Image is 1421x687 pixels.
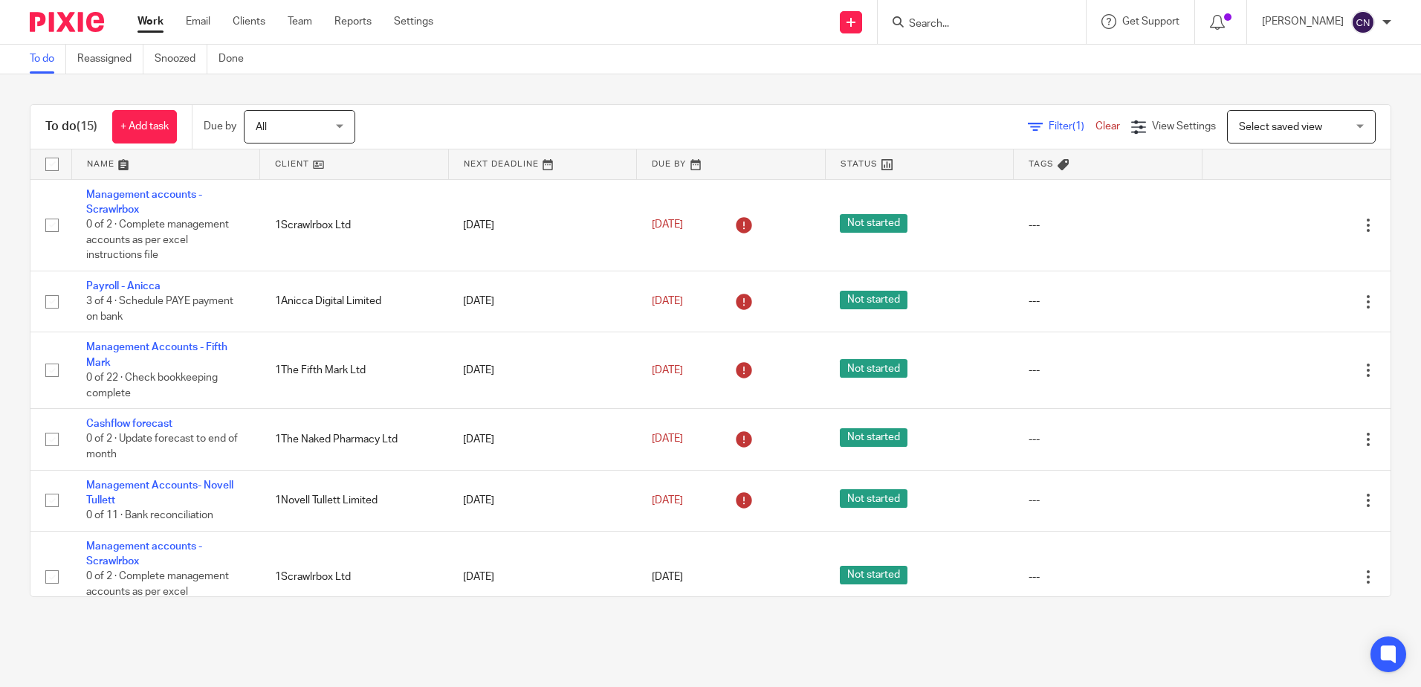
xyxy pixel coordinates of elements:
span: 0 of 2 · Complete management accounts as per excel instructions file [86,572,229,613]
span: All [256,122,267,132]
span: Not started [840,566,907,584]
td: 1The Naked Pharmacy Ltd [260,409,449,470]
span: 0 of 22 · Check bookkeeping complete [86,372,218,399]
p: [PERSON_NAME] [1262,14,1344,29]
div: --- [1029,432,1188,447]
span: Not started [840,214,907,233]
a: + Add task [112,110,177,143]
a: To do [30,45,66,74]
td: 1The Fifth Mark Ltd [260,332,449,409]
a: Cashflow forecast [86,419,172,429]
a: Clients [233,14,265,29]
a: Snoozed [155,45,207,74]
div: --- [1029,294,1188,309]
span: [DATE] [652,296,683,306]
a: Clear [1095,121,1120,132]
img: Pixie [30,12,104,32]
a: Management Accounts - Fifth Mark [86,342,227,367]
td: [DATE] [448,470,637,531]
span: Select saved view [1239,122,1322,132]
a: Done [219,45,255,74]
span: Get Support [1122,16,1179,27]
span: [DATE] [652,572,683,582]
td: [DATE] [448,409,637,470]
span: 3 of 4 · Schedule PAYE payment on bank [86,296,233,322]
span: (1) [1072,121,1084,132]
span: Not started [840,489,907,508]
td: [DATE] [448,179,637,271]
span: Filter [1049,121,1095,132]
a: Team [288,14,312,29]
span: 0 of 11 · Bank reconciliation [86,510,213,520]
span: Tags [1029,160,1054,168]
div: --- [1029,570,1188,584]
div: --- [1029,363,1188,378]
a: Management accounts - Scrawlrbox [86,541,202,567]
a: Reassigned [77,45,143,74]
a: Email [186,14,210,29]
div: --- [1029,218,1188,233]
td: 1Scrawlrbox Ltd [260,531,449,622]
span: [DATE] [652,434,683,445]
span: [DATE] [652,219,683,230]
div: --- [1029,493,1188,508]
a: Payroll - Anicca [86,281,161,291]
td: 1Novell Tullett Limited [260,470,449,531]
a: Settings [394,14,433,29]
a: Management accounts - Scrawlrbox [86,190,202,215]
h1: To do [45,119,97,135]
span: Not started [840,359,907,378]
input: Search [907,18,1041,31]
span: View Settings [1152,121,1216,132]
a: Management Accounts- Novell Tullett [86,480,233,506]
p: Due by [204,119,236,134]
td: [DATE] [448,531,637,622]
span: [DATE] [652,365,683,375]
a: Work [137,14,164,29]
td: [DATE] [448,271,637,332]
td: [DATE] [448,332,637,409]
span: 0 of 2 · Update forecast to end of month [86,434,238,460]
td: 1Anicca Digital Limited [260,271,449,332]
img: svg%3E [1351,10,1375,34]
span: (15) [77,120,97,132]
td: 1Scrawlrbox Ltd [260,179,449,271]
a: Reports [334,14,372,29]
span: Not started [840,291,907,309]
span: 0 of 2 · Complete management accounts as per excel instructions file [86,219,229,260]
span: Not started [840,428,907,447]
span: [DATE] [652,495,683,506]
